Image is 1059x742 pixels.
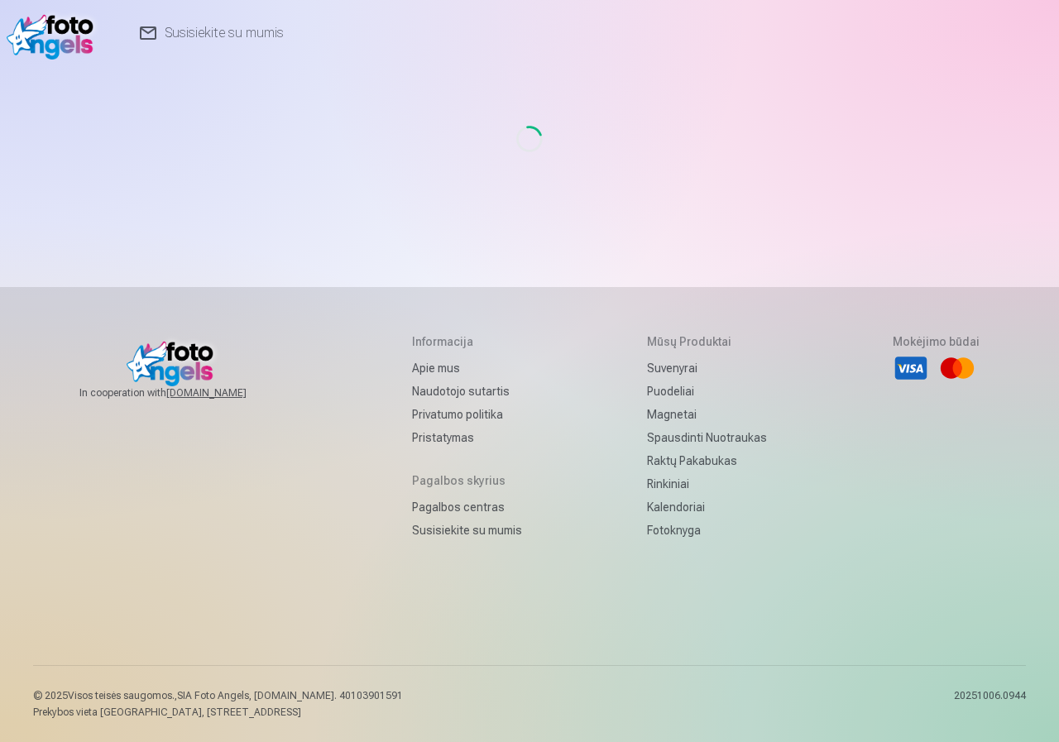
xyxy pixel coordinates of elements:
[412,333,522,350] h5: Informacija
[647,495,767,519] a: Kalendoriai
[33,706,403,719] p: Prekybos vieta [GEOGRAPHIC_DATA], [STREET_ADDRESS]
[954,689,1026,719] p: 20251006.0944
[647,357,767,380] a: Suvenyrai
[647,472,767,495] a: Rinkiniai
[647,333,767,350] h5: Mūsų produktai
[412,426,522,449] a: Pristatymas
[166,386,286,400] a: [DOMAIN_NAME]
[79,386,286,400] span: In cooperation with
[647,519,767,542] a: Fotoknyga
[7,7,102,60] img: /v1
[939,350,975,386] li: Mastercard
[647,403,767,426] a: Magnetai
[412,403,522,426] a: Privatumo politika
[893,350,929,386] li: Visa
[647,449,767,472] a: Raktų pakabukas
[412,380,522,403] a: Naudotojo sutartis
[412,357,522,380] a: Apie mus
[412,472,522,489] h5: Pagalbos skyrius
[893,333,980,350] h5: Mokėjimo būdai
[647,426,767,449] a: Spausdinti nuotraukas
[177,690,403,701] span: SIA Foto Angels, [DOMAIN_NAME]. 40103901591
[412,519,522,542] a: Susisiekite su mumis
[33,689,403,702] p: © 2025 Visos teisės saugomos. ,
[647,380,767,403] a: Puodeliai
[412,495,522,519] a: Pagalbos centras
